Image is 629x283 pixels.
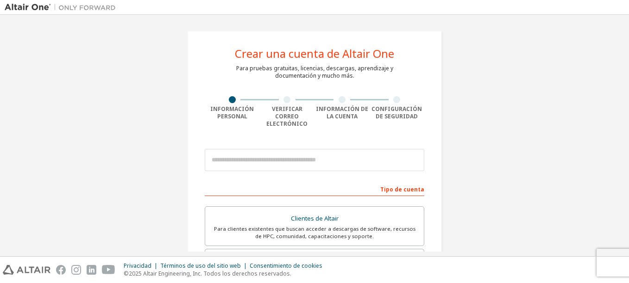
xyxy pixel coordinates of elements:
[235,48,394,59] div: Crear una cuenta de Altair One
[124,270,328,277] p: ©
[211,212,418,225] div: Clientes de Altair
[205,105,260,120] div: Información personal
[205,181,424,196] div: Tipo de cuenta
[3,265,50,275] img: altair_logo.svg
[56,265,66,275] img: facebook.svg
[236,65,393,80] div: Para pruebas gratuitas, licencias, descargas, aprendizaje y documentación y mucho más.
[160,262,250,270] div: Términos de uso del sitio web
[87,265,96,275] img: linkedin.svg
[129,270,291,277] font: 2025 Altair Engineering, Inc. Todos los derechos reservados.
[211,225,418,240] div: Para clientes existentes que buscan acceder a descargas de software, recursos de HPC, comunidad, ...
[260,105,315,128] div: Verificar correo electrónico
[314,105,370,120] div: Información de la cuenta
[124,262,160,270] div: Privacidad
[71,265,81,275] img: instagram.svg
[102,265,115,275] img: youtube.svg
[250,262,328,270] div: Consentimiento de cookies
[5,3,120,12] img: Altair One
[370,105,425,120] div: Configuración de seguridad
